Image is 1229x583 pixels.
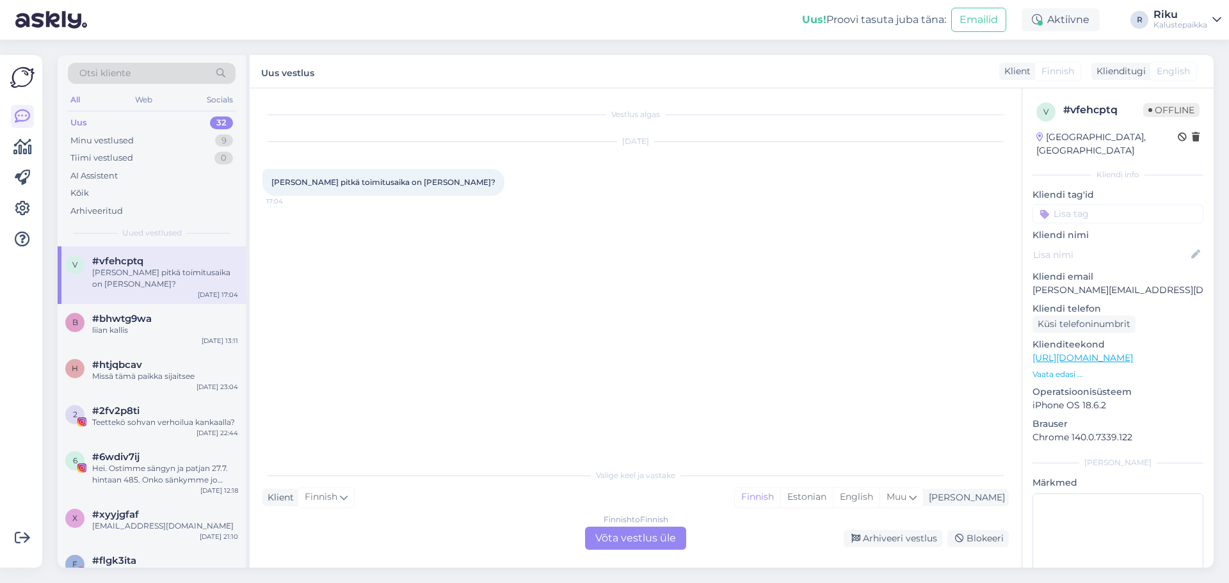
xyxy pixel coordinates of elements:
[1091,65,1146,78] div: Klienditugi
[92,255,143,267] span: #vfehcptq
[197,428,238,438] div: [DATE] 22:44
[261,63,314,80] label: Uus vestlus
[1032,188,1203,202] p: Kliendi tag'id
[122,227,182,239] span: Uued vestlused
[72,559,77,569] span: f
[68,92,83,108] div: All
[780,488,833,507] div: Estonian
[202,336,238,346] div: [DATE] 13:11
[79,67,131,80] span: Otsi kliente
[1032,284,1203,297] p: [PERSON_NAME][EMAIL_ADDRESS][DOMAIN_NAME]
[92,359,142,371] span: #htjqbcav
[72,260,77,269] span: v
[92,520,238,532] div: [EMAIL_ADDRESS][DOMAIN_NAME]
[1032,315,1136,333] div: Küsi telefoninumbrit
[70,187,89,200] div: Kõik
[266,196,314,206] span: 17:04
[947,530,1009,547] div: Blokeeri
[133,92,155,108] div: Web
[271,177,495,187] span: [PERSON_NAME] pitkä toimitusaika on [PERSON_NAME]?
[1036,131,1178,157] div: [GEOGRAPHIC_DATA], [GEOGRAPHIC_DATA]
[262,491,294,504] div: Klient
[1153,10,1221,30] a: RikuKalustepaikka
[70,152,133,164] div: Tiimi vestlused
[1022,8,1100,31] div: Aktiivne
[10,65,35,90] img: Askly Logo
[73,456,77,465] span: 6
[999,65,1031,78] div: Klient
[200,486,238,495] div: [DATE] 12:18
[92,324,238,336] div: liian kallis
[92,417,238,428] div: Teettekö sohvan verhoilua kankaalla?
[1157,65,1190,78] span: English
[1032,476,1203,490] p: Märkmed
[92,405,140,417] span: #2fv2p8ti
[1032,302,1203,315] p: Kliendi telefon
[215,134,233,147] div: 9
[604,514,668,525] div: Finnish to Finnish
[1032,369,1203,380] p: Vaata edasi ...
[70,205,123,218] div: Arhiveeritud
[92,451,140,463] span: #6wdiv7ij
[1032,417,1203,431] p: Brauser
[1032,431,1203,444] p: Chrome 140.0.7339.122
[70,116,87,129] div: Uus
[210,116,233,129] div: 32
[70,134,134,147] div: Minu vestlused
[735,488,780,507] div: Finnish
[262,109,1009,120] div: Vestlus algas
[1032,385,1203,399] p: Operatsioonisüsteem
[92,555,136,566] span: #flgk3ita
[92,463,238,486] div: Hei. Ostimme sängyn ja patjan 27.7. hintaan 485. Onko sänkymme jo saapunut?
[844,530,942,547] div: Arhiveeri vestlus
[887,491,906,502] span: Muu
[262,136,1009,147] div: [DATE]
[585,527,686,550] div: Võta vestlus üle
[1063,102,1143,118] div: # vfehcptq
[262,470,1009,481] div: Valige keel ja vastake
[72,513,77,523] span: x
[802,12,946,28] div: Proovi tasuta juba täna:
[200,532,238,541] div: [DATE] 21:10
[802,13,826,26] b: Uus!
[1032,228,1203,242] p: Kliendi nimi
[1153,10,1207,20] div: Riku
[92,509,139,520] span: #xyyjgfaf
[214,152,233,164] div: 0
[92,566,238,578] div: Kiitos tiedosta! :)
[1153,20,1207,30] div: Kalustepaikka
[92,313,152,324] span: #bhwtg9wa
[1032,270,1203,284] p: Kliendi email
[70,170,118,182] div: AI Assistent
[924,491,1005,504] div: [PERSON_NAME]
[72,317,78,327] span: b
[92,267,238,290] div: [PERSON_NAME] pitkä toimitusaika on [PERSON_NAME]?
[198,290,238,299] div: [DATE] 17:04
[1130,11,1148,29] div: R
[1032,169,1203,180] div: Kliendi info
[1032,352,1133,363] a: [URL][DOMAIN_NAME]
[951,8,1006,32] button: Emailid
[1032,338,1203,351] p: Klienditeekond
[92,371,238,382] div: Missä tämä paikka sijaitsee
[204,92,236,108] div: Socials
[1043,107,1048,116] span: v
[1032,457,1203,468] div: [PERSON_NAME]
[305,490,337,504] span: Finnish
[73,410,77,419] span: 2
[1143,103,1200,117] span: Offline
[833,488,880,507] div: English
[197,382,238,392] div: [DATE] 23:04
[1041,65,1074,78] span: Finnish
[72,363,78,373] span: h
[1032,204,1203,223] input: Lisa tag
[1032,399,1203,412] p: iPhone OS 18.6.2
[1033,248,1189,262] input: Lisa nimi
